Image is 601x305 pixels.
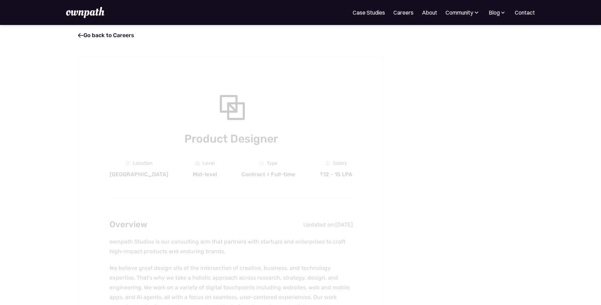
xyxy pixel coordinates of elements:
div: Blog [488,8,506,17]
div: [GEOGRAPHIC_DATA] [110,171,168,178]
img: Graph Icon - Job Board X Webflow Template [195,161,200,166]
div: Salary [333,161,347,166]
a: Case Studies [353,8,385,17]
div: Type [267,161,278,166]
span:  [78,32,83,39]
div: Community [446,8,480,17]
img: Location Icon - Job Board X Webflow Template [126,161,130,166]
div: Blog [489,8,500,17]
img: Money Icon - Job Board X Webflow Template [325,161,330,166]
div: Level [202,161,215,166]
div: Mid-level [193,171,217,178]
div: Location [133,161,152,166]
img: Clock Icon - Job Board X Webflow Template [259,161,264,166]
h1: Product Designer [110,131,353,147]
div: Community [446,8,473,17]
div: ₹12 - 15 LPA [320,171,352,178]
a: About [422,8,437,17]
p: ownpath Studios is our consulting arm that partners with startups and enterprises to craft high-i... [110,237,353,256]
h2: Overview [110,218,147,231]
div: Updated on: [303,221,335,228]
a: Careers [393,8,414,17]
a: Contact [515,8,535,17]
div: Contract > Full-time [241,171,295,178]
a: Go back to Careers [78,32,134,39]
div: [DATE] [335,221,353,228]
